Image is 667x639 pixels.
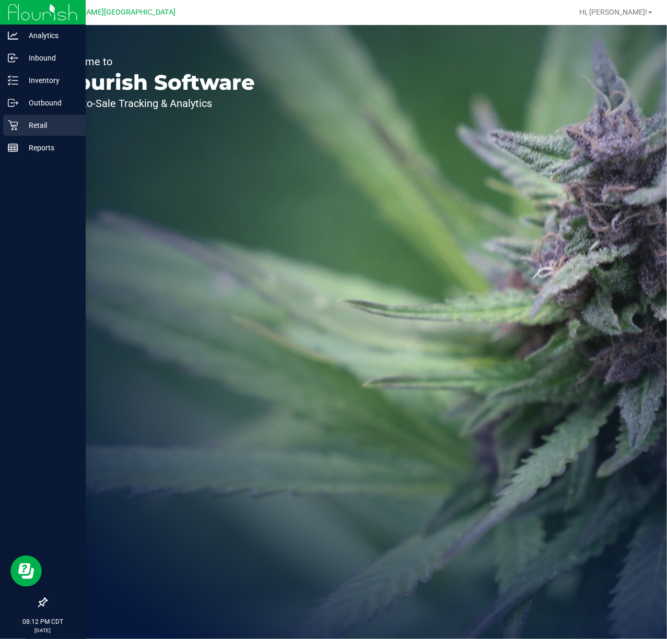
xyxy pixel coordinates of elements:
inline-svg: Inventory [8,75,18,86]
p: 08:12 PM CDT [5,617,81,626]
p: Analytics [18,29,81,42]
iframe: Resource center [10,555,42,587]
inline-svg: Retail [8,120,18,131]
span: Hi, [PERSON_NAME]! [579,8,647,16]
p: [DATE] [5,626,81,634]
p: Inbound [18,52,81,64]
p: Outbound [18,97,81,109]
span: Ft [PERSON_NAME][GEOGRAPHIC_DATA] [38,8,175,17]
p: Retail [18,119,81,132]
p: Welcome to [56,56,255,67]
inline-svg: Analytics [8,30,18,41]
inline-svg: Reports [8,143,18,153]
inline-svg: Outbound [8,98,18,108]
p: Flourish Software [56,72,255,93]
inline-svg: Inbound [8,53,18,63]
p: Inventory [18,74,81,87]
p: Seed-to-Sale Tracking & Analytics [56,98,255,109]
p: Reports [18,141,81,154]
